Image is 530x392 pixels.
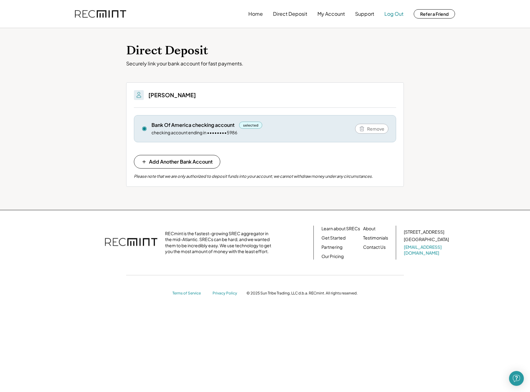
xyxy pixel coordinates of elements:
[246,291,358,296] div: © 2025 Sun Tribe Trading, LLC d.b.a. RECmint. All rights reserved.
[151,130,237,136] div: checking account ending in ••••••••5986
[384,8,404,20] button: Log Out
[151,122,234,128] div: Bank Of America checking account
[355,8,374,20] button: Support
[321,226,360,232] a: Learn about SRECs
[134,173,373,179] div: Please note that we are only authorized to deposit funds into your account; we cannot withdraw mo...
[149,159,213,164] span: Add Another Bank Account
[509,371,524,386] div: Open Intercom Messenger
[126,44,404,58] h1: Direct Deposit
[355,124,388,134] button: Remove
[321,244,342,250] a: Partnering
[135,91,143,99] img: People.svg
[321,235,346,241] a: Get Started
[134,155,220,169] button: Add Another Bank Account
[363,226,375,232] a: About
[321,253,344,260] a: Our Pricing
[363,244,386,250] a: Contact Us
[165,231,275,255] div: RECmint is the fastest-growing SREC aggregator in the mid-Atlantic. SRECs can be hard, and we wan...
[172,291,206,296] a: Terms of Service
[273,8,307,20] button: Direct Deposit
[404,244,450,256] a: [EMAIL_ADDRESS][DOMAIN_NAME]
[126,60,404,67] div: Securely link your bank account for fast payments.
[414,9,455,19] button: Refer a Friend
[148,91,196,98] h3: [PERSON_NAME]
[213,291,240,296] a: Privacy Policy
[105,232,157,253] img: recmint-logotype%403x.png
[404,236,449,243] div: [GEOGRAPHIC_DATA]
[317,8,345,20] button: My Account
[239,122,262,129] div: selected
[367,127,384,131] span: Remove
[363,235,388,241] a: Testimonials
[75,10,126,18] img: recmint-logotype%403x.png
[248,8,263,20] button: Home
[404,229,444,235] div: [STREET_ADDRESS]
